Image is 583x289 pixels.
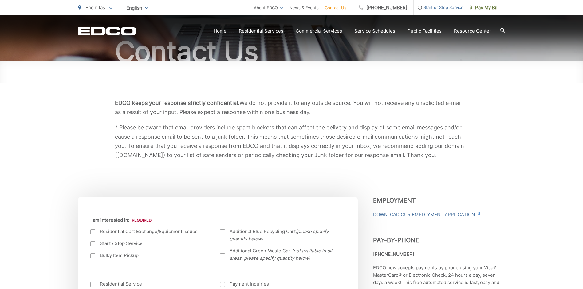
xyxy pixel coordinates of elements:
[254,4,283,11] a: About EDCO
[408,27,442,35] a: Public Facilities
[90,217,152,223] label: I am interested in:
[78,36,505,67] h1: Contact Us
[220,280,338,288] label: Payment Inquiries
[470,4,499,11] span: Pay My Bill
[115,100,239,106] b: EDCO keeps your response strictly confidential.
[214,27,227,35] a: Home
[290,4,319,11] a: News & Events
[239,27,283,35] a: Residential Services
[122,2,153,13] span: English
[325,4,346,11] a: Contact Us
[78,27,136,35] a: EDCD logo. Return to the homepage.
[90,252,208,259] label: Bulky Item Pickup
[296,27,342,35] a: Commercial Services
[115,98,468,117] p: We do not provide it to any outside source. You will not receive any unsolicited e-mail as a resu...
[373,251,414,257] strong: [PHONE_NUMBER]
[90,280,208,288] label: Residential Service
[115,123,468,160] p: * Please be aware that email providers include spam blockers that can affect the delivery and dis...
[90,228,208,235] label: Residential Cart Exchange/Equipment Issues
[354,27,395,35] a: Service Schedules
[454,27,491,35] a: Resource Center
[373,197,505,204] h3: Employment
[90,240,208,247] label: Start / Stop Service
[230,247,338,262] span: Additional Green-Waste Cart
[230,228,338,243] span: Additional Blue Recycling Cart
[373,228,505,244] h3: Pay-by-Phone
[373,211,480,218] a: Download Our Employment Application
[85,5,105,10] span: Encinitas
